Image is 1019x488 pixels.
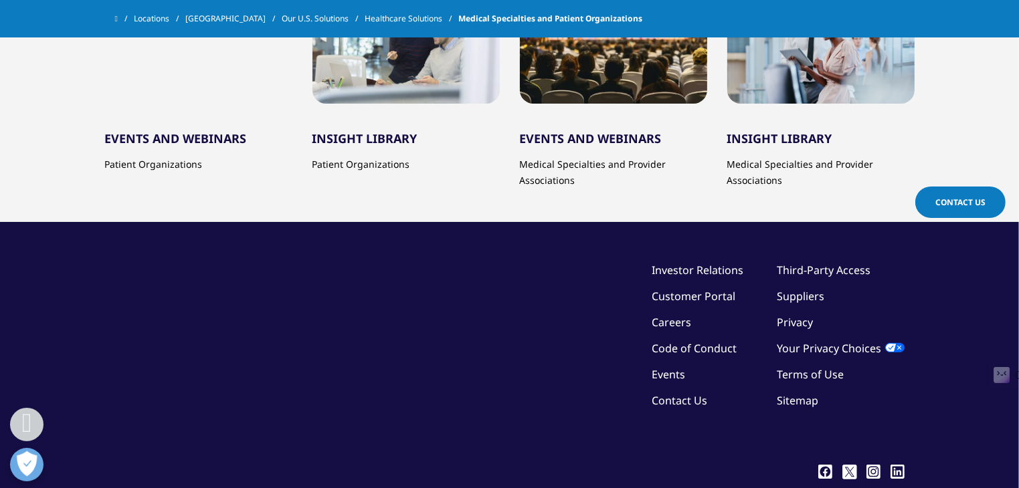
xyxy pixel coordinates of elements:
a: Code of Conduct [652,341,737,356]
a: Third-Party Access [777,263,871,277]
a: EVENTS AND WEBINARS [520,130,662,146]
a: EVENTS AND WEBINARS [105,130,247,146]
a: Contact Us [652,393,708,408]
a: Customer Portal [652,289,736,303]
a: Suppliers [777,289,825,303]
a: [GEOGRAPHIC_DATA] [185,7,282,31]
span: Contact Us [935,197,986,208]
a: Careers [652,315,692,330]
a: Sitemap [777,393,819,408]
a: INSIGHT LIBRARY [727,130,832,146]
p: Medical Specialties and Provider Associations [520,146,707,189]
p: Patient Organizations [312,146,500,172]
a: Your Privacy Choices [777,341,905,356]
span: Medical Specialties and Patient Organizations [458,7,642,31]
a: Our U.S. Solutions [282,7,365,31]
a: Contact Us [915,187,1006,218]
a: INSIGHT LIBRARY [312,130,418,146]
button: Open Preferences [10,448,43,481]
p: Patient Organizations [105,146,292,172]
a: Locations [134,7,185,31]
a: Terms of Use [777,367,844,382]
a: Events [652,367,686,382]
a: Investor Relations [652,263,744,277]
a: Privacy [777,315,814,330]
p: Medical Specialties and Provider Associations [727,146,915,189]
a: Healthcare Solutions [365,7,458,31]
